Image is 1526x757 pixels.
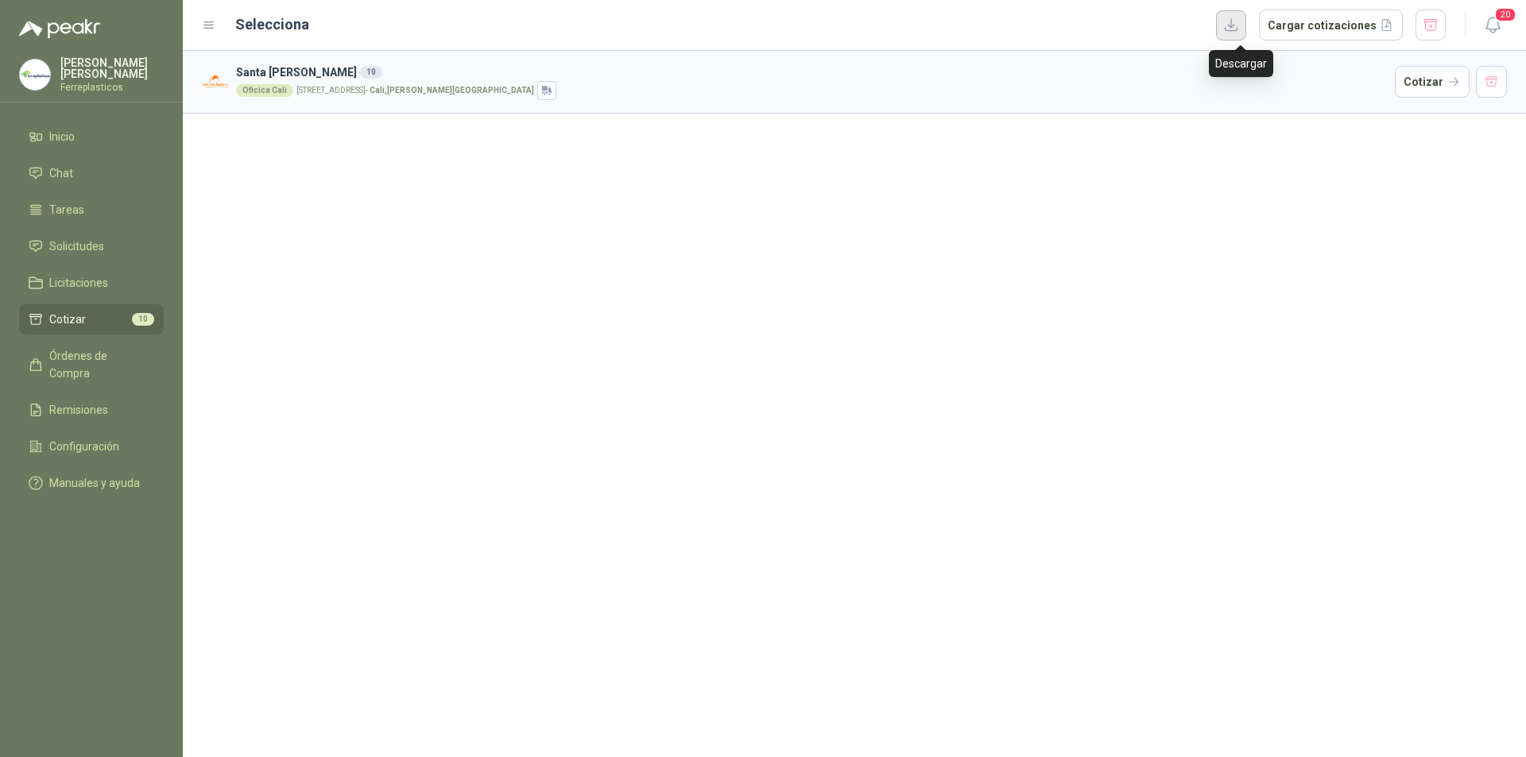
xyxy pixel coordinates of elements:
[49,438,119,455] span: Configuración
[49,401,108,419] span: Remisiones
[19,122,164,152] a: Inicio
[19,19,100,38] img: Logo peakr
[1209,50,1273,77] div: Descargar
[1478,11,1507,40] button: 20
[49,128,75,145] span: Inicio
[236,64,1389,81] h3: Santa [PERSON_NAME]
[49,347,149,382] span: Órdenes de Compra
[202,68,230,96] img: Company Logo
[19,341,164,388] a: Órdenes de Compra
[19,431,164,462] a: Configuración
[19,158,164,188] a: Chat
[49,274,108,292] span: Licitaciones
[235,14,309,36] h2: Selecciona
[19,468,164,498] a: Manuales y ayuda
[1259,10,1403,41] button: Cargar cotizaciones
[1494,7,1516,22] span: 20
[60,83,164,92] p: Ferreplasticos
[19,268,164,298] a: Licitaciones
[1395,66,1470,98] button: Cotizar
[19,304,164,334] a: Cotizar10
[132,313,154,326] span: 10
[296,87,534,95] p: [STREET_ADDRESS] -
[49,201,84,218] span: Tareas
[49,164,73,182] span: Chat
[20,60,50,90] img: Company Logo
[19,395,164,425] a: Remisiones
[236,84,293,97] div: Oficica Cali
[370,86,534,95] strong: Cali , [PERSON_NAME][GEOGRAPHIC_DATA]
[19,231,164,261] a: Solicitudes
[49,238,104,255] span: Solicitudes
[19,195,164,225] a: Tareas
[60,57,164,79] p: [PERSON_NAME] [PERSON_NAME]
[49,474,140,492] span: Manuales y ayuda
[360,66,382,79] div: 10
[49,311,86,328] span: Cotizar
